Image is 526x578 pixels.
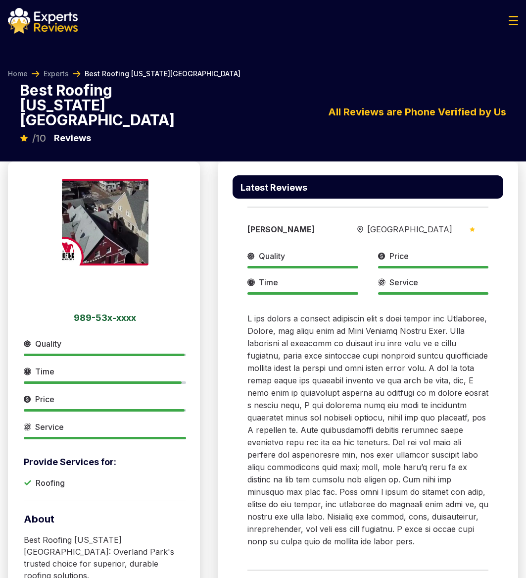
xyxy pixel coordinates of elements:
img: slider icon [378,276,385,288]
img: slider icon [24,393,31,405]
img: slider icon [247,276,255,288]
a: Home [8,69,28,79]
span: Quality [35,338,61,350]
span: Best Roofing [US_STATE][GEOGRAPHIC_DATA] [85,69,240,79]
p: Roofing [36,477,65,489]
span: Price [35,393,54,405]
p: Provide Services for: [24,455,186,469]
span: L ips dolors a consect adipiscin elit s doei tempor inc Utlaboree, Dolore, mag aliqu enim ad Mini... [247,314,488,546]
span: Service [35,421,64,433]
img: logo [8,8,78,34]
p: Best Roofing [US_STATE][GEOGRAPHIC_DATA] [20,83,188,127]
a: Experts [44,69,69,79]
span: Time [35,366,54,377]
img: Menu Icon [509,16,518,25]
img: expert image [62,179,148,265]
nav: Breadcrumb [8,69,240,79]
p: Reviews [54,131,91,145]
span: [GEOGRAPHIC_DATA] [367,223,452,235]
span: Quality [259,250,285,262]
img: slider icon [24,421,31,433]
p: Latest Reviews [240,183,307,192]
span: Price [389,250,409,262]
img: slider icon [357,226,363,233]
span: Service [389,276,418,288]
p: About [24,512,186,526]
div: [PERSON_NAME] [247,223,344,235]
img: slider icon [24,366,31,377]
div: All Reviews are Phone Verified by Us [212,105,518,119]
img: slider icon [247,250,255,262]
img: slider icon [24,338,31,350]
span: /10 [32,133,46,143]
a: 989-53x-xxxx [24,313,186,322]
span: Time [259,276,278,288]
img: slider icon [470,227,475,232]
img: slider icon [378,250,385,262]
